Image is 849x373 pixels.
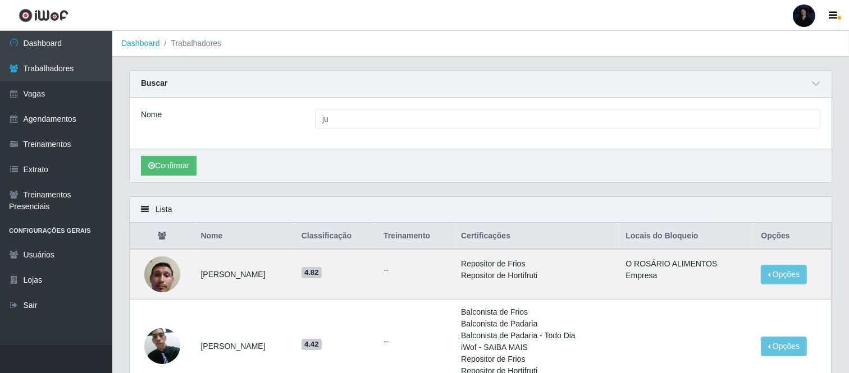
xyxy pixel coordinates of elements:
[141,79,167,88] strong: Buscar
[130,197,832,223] div: Lista
[160,38,222,49] li: Trabalhadores
[194,223,295,250] th: Nome
[454,223,619,250] th: Certificações
[384,264,448,276] ul: --
[194,249,295,300] td: [PERSON_NAME]
[121,39,160,48] a: Dashboard
[619,223,754,250] th: Locais do Bloqueio
[384,336,448,348] ul: --
[461,270,612,282] li: Repositor de Hortifruti
[144,322,180,370] img: 1724011616834.jpeg
[315,109,820,128] input: Digite o Nome...
[141,156,197,176] button: Confirmar
[461,318,612,330] li: Balconista de Padaria
[761,265,807,284] button: Opções
[626,258,747,270] li: O ROSÁRIO ALIMENTOS
[461,306,612,318] li: Balconista de Frios
[626,270,747,282] li: Empresa
[112,31,849,57] nav: breadcrumb
[19,8,69,22] img: CoreUI Logo
[377,223,454,250] th: Treinamento
[302,267,322,278] span: 4.82
[141,109,162,121] label: Nome
[144,250,180,298] img: 1720409537523.jpeg
[461,258,612,270] li: Repositor de Frios
[461,330,612,342] li: Balconista de Padaria - Todo Dia
[302,339,322,350] span: 4.42
[761,337,807,356] button: Opções
[754,223,831,250] th: Opções
[461,342,612,353] li: iWof - SAIBA MAIS
[461,353,612,365] li: Repositor de Frios
[295,223,377,250] th: Classificação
